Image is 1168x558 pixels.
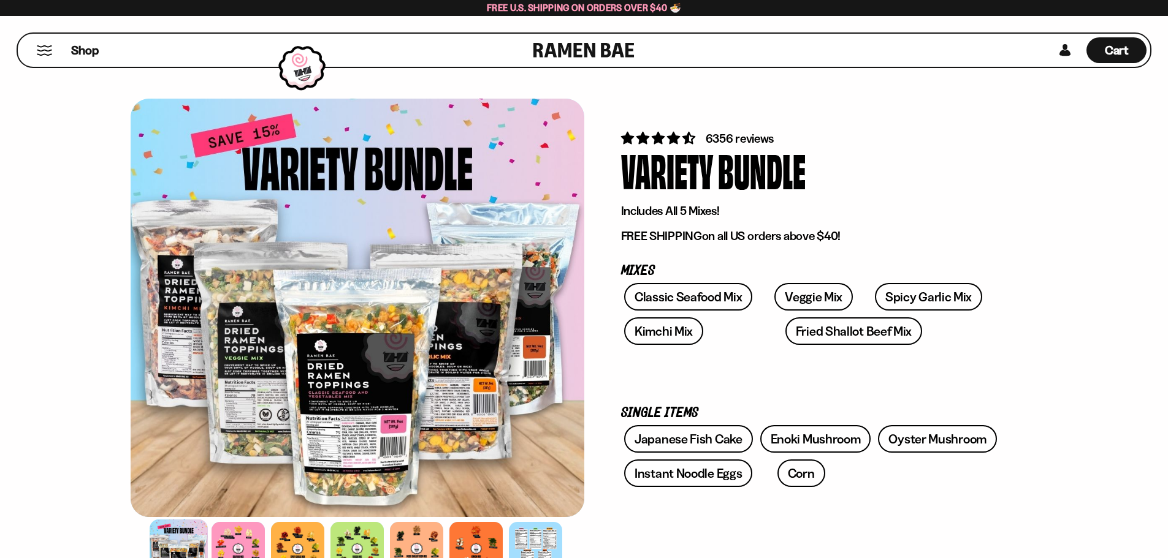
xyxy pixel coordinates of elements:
[36,45,53,56] button: Mobile Menu Trigger
[624,459,752,487] a: Instant Noodle Eggs
[621,130,698,146] span: 4.63 stars
[71,37,99,63] a: Shop
[760,425,871,453] a: Enoki Mushroom
[706,131,774,146] span: 6356 reviews
[621,203,1001,219] p: Includes All 5 Mixes!
[624,283,752,311] a: Classic Seafood Mix
[878,425,997,453] a: Oyster Mushroom
[718,147,806,193] div: Bundle
[621,265,1001,277] p: Mixes
[624,425,753,453] a: Japanese Fish Cake
[1086,34,1147,67] div: Cart
[71,42,99,59] span: Shop
[875,283,982,311] a: Spicy Garlic Mix
[1105,43,1129,58] span: Cart
[624,317,703,345] a: Kimchi Mix
[487,2,681,13] span: Free U.S. Shipping on Orders over $40 🍜
[774,283,853,311] a: Veggie Mix
[621,407,1001,419] p: Single Items
[785,317,922,345] a: Fried Shallot Beef Mix
[621,228,1001,244] p: on all US orders above $40!
[777,459,825,487] a: Corn
[621,147,713,193] div: Variety
[621,228,702,243] strong: FREE SHIPPING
